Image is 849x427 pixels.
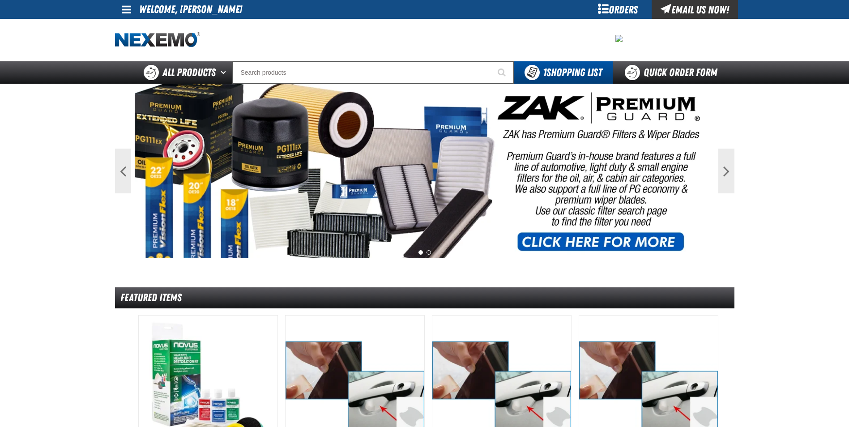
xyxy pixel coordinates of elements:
[543,66,546,79] strong: 1
[427,250,431,255] button: 2 of 2
[491,61,514,84] button: Start Searching
[514,61,613,84] button: You have 1 Shopping List. Open to view details
[543,66,602,79] span: Shopping List
[615,35,623,42] img: 0913759d47fe0bb872ce56e1ce62d35c.jpeg
[115,32,200,48] img: Nexemo logo
[232,61,514,84] input: Search
[718,149,734,193] button: Next
[162,64,216,81] span: All Products
[115,149,131,193] button: Previous
[613,61,734,84] a: Quick Order Form
[218,61,232,84] button: Open All Products pages
[418,250,423,255] button: 1 of 2
[135,84,715,258] img: PG Filters & Wipers
[115,287,734,308] div: Featured Items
